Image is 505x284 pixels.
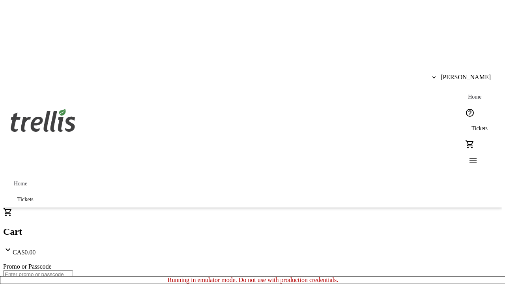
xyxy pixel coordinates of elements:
[462,105,478,121] button: Help
[13,249,36,256] span: CA$0.00
[8,176,33,192] a: Home
[462,89,487,105] a: Home
[3,207,502,256] div: CartCA$0.00
[462,152,478,168] button: Menu
[462,121,497,136] a: Tickets
[462,136,478,152] button: Cart
[17,196,34,203] span: Tickets
[441,74,491,81] span: [PERSON_NAME]
[3,263,52,270] label: Promo or Passcode
[8,100,78,140] img: Orient E2E Organization EgeEGq6TOG's Logo
[426,69,497,85] button: [PERSON_NAME]
[3,270,73,278] input: Enter promo or passcode
[471,125,488,132] span: Tickets
[468,94,481,100] span: Home
[14,181,27,187] span: Home
[8,192,43,207] a: Tickets
[3,226,502,237] h2: Cart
